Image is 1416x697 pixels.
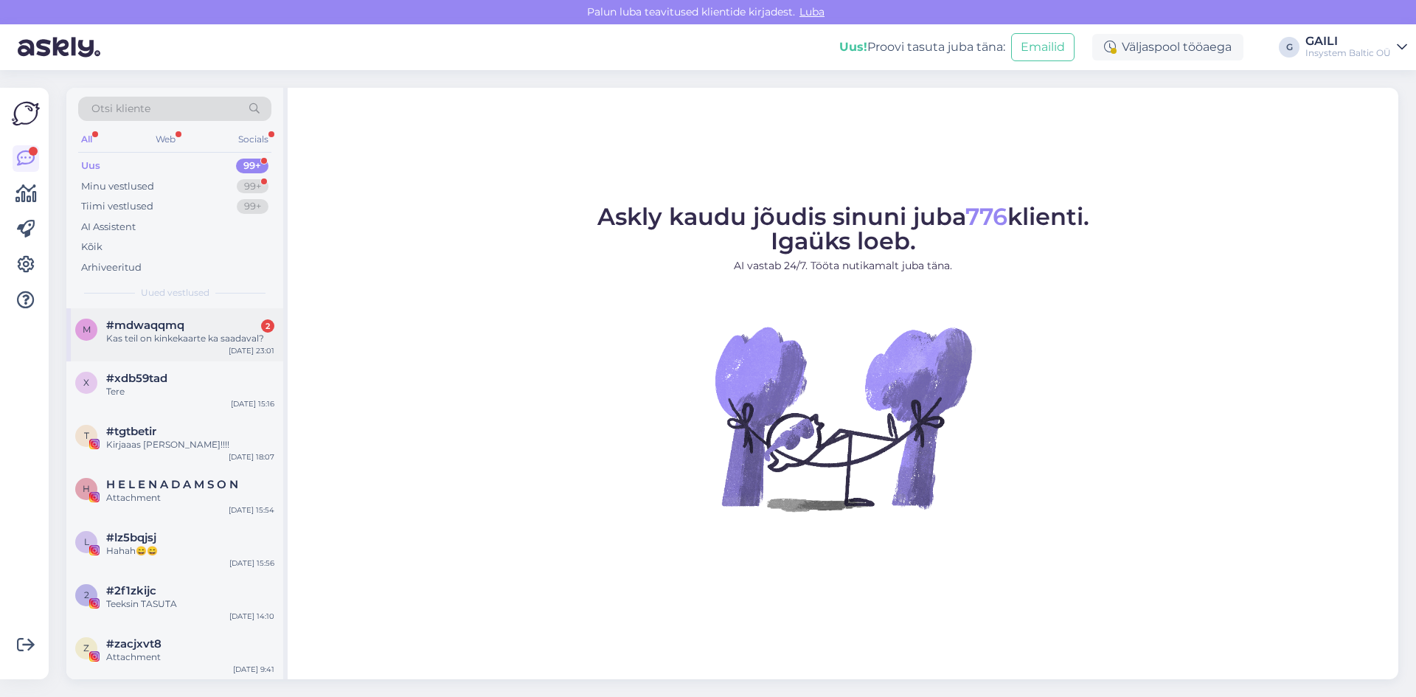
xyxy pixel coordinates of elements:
[84,589,89,600] span: 2
[229,611,274,622] div: [DATE] 14:10
[83,377,89,388] span: x
[237,199,268,214] div: 99+
[1092,34,1243,60] div: Väljaspool tööaega
[235,130,271,149] div: Socials
[141,286,209,299] span: Uued vestlused
[12,100,40,128] img: Askly Logo
[106,544,274,558] div: Hahah😄😄
[1305,35,1391,47] div: GAILI
[839,38,1005,56] div: Proovi tasuta juba täna:
[106,597,274,611] div: Teeksin TASUTA
[81,199,153,214] div: Tiimi vestlused
[84,536,89,547] span: l
[83,324,91,335] span: m
[106,491,274,504] div: Attachment
[106,478,238,491] span: H E L E N A D A M S O N
[231,398,274,409] div: [DATE] 15:16
[83,642,89,653] span: z
[965,202,1007,231] span: 776
[710,285,976,551] img: No Chat active
[1011,33,1075,61] button: Emailid
[229,504,274,516] div: [DATE] 15:54
[81,220,136,235] div: AI Assistent
[81,240,103,254] div: Kõik
[106,584,156,597] span: #2f1zkijc
[106,372,167,385] span: #xdb59tad
[229,345,274,356] div: [DATE] 23:01
[261,319,274,333] div: 2
[106,332,274,345] div: Kas teil on kinkekaarte ka saadaval?
[597,202,1089,255] span: Askly kaudu jõudis sinuni juba klienti. Igaüks loeb.
[153,130,178,149] div: Web
[106,531,156,544] span: #lz5bqjsj
[81,260,142,275] div: Arhiveeritud
[839,40,867,54] b: Uus!
[106,637,162,651] span: #zacjxvt8
[106,438,274,451] div: Kirjaaas [PERSON_NAME]!!!!
[78,130,95,149] div: All
[106,651,274,664] div: Attachment
[1279,37,1299,58] div: G
[237,179,268,194] div: 99+
[1305,47,1391,59] div: Insystem Baltic OÜ
[106,319,184,332] span: #mdwaqqmq
[81,179,154,194] div: Minu vestlused
[229,558,274,569] div: [DATE] 15:56
[597,258,1089,274] p: AI vastab 24/7. Tööta nutikamalt juba täna.
[81,159,100,173] div: Uus
[84,430,89,441] span: t
[1305,35,1407,59] a: GAILIInsystem Baltic OÜ
[106,385,274,398] div: Tere
[236,159,268,173] div: 99+
[229,451,274,462] div: [DATE] 18:07
[83,483,90,494] span: H
[795,5,829,18] span: Luba
[91,101,150,117] span: Otsi kliente
[106,425,156,438] span: #tgtbetir
[233,664,274,675] div: [DATE] 9:41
